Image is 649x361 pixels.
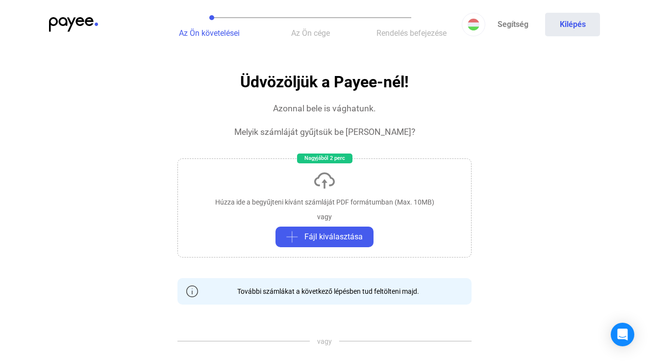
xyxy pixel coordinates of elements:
div: Nagyjából 2 perc [297,154,352,163]
div: További számlákat a következő lépésben tud feltölteni majd. [230,286,419,296]
button: Kilépés [545,13,600,36]
img: HU [468,19,479,30]
span: Az Ön követelései [179,28,240,38]
h1: Üdvözöljük a Payee-nél! [240,74,409,91]
img: info-grey-outline [186,285,198,297]
img: payee-logo [49,17,98,32]
img: plus-grey [286,231,298,243]
span: Az Ön cége [291,28,330,38]
span: Fájl kiválasztása [304,231,363,243]
span: vagy [310,336,339,346]
div: Húzza ide a begyűjteni kívánt számláját PDF formátumban (Max. 10MB) [215,197,434,207]
div: Azonnal bele is vághatunk. [273,103,376,114]
div: vagy [317,212,332,222]
a: Segítség [485,13,540,36]
img: upload-cloud [313,169,336,192]
div: Melyik számláját gyűjtsük be [PERSON_NAME]? [234,126,415,138]
span: Rendelés befejezése [376,28,447,38]
button: HU [462,13,485,36]
div: Open Intercom Messenger [611,323,634,346]
button: plus-greyFájl kiválasztása [275,227,374,247]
